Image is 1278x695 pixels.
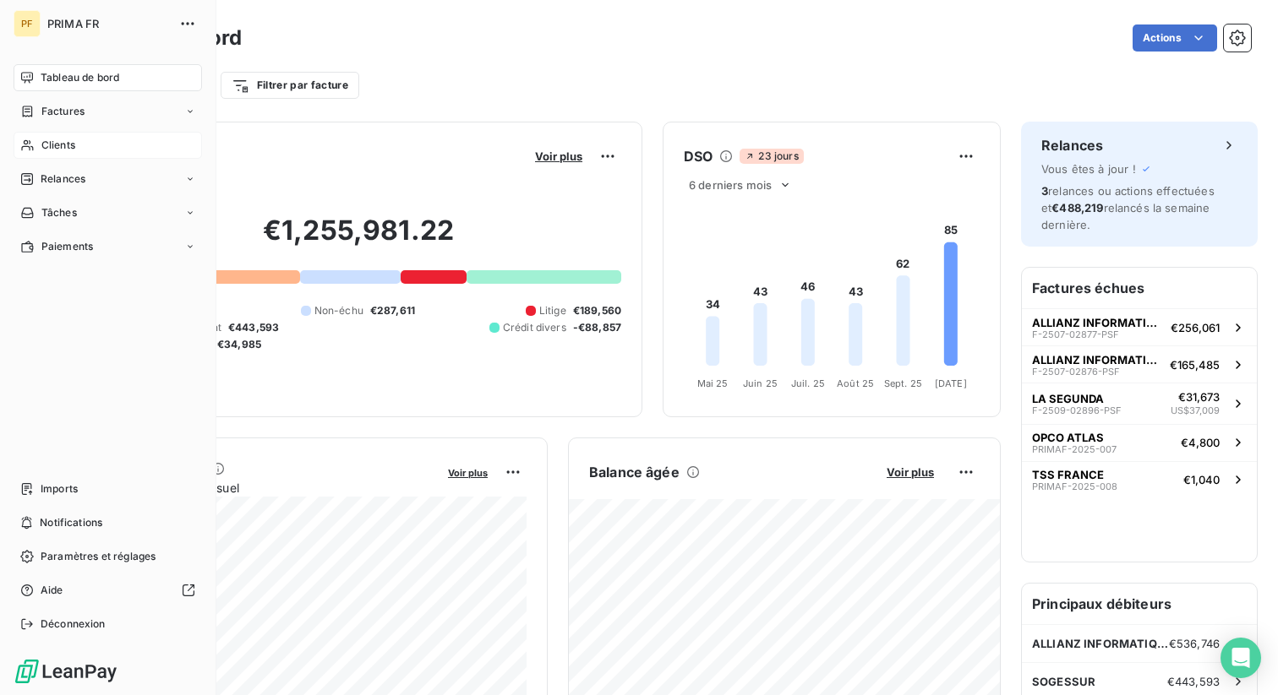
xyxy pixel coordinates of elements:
[448,467,488,479] span: Voir plus
[740,149,803,164] span: 23 jours
[1167,675,1220,688] span: €443,593
[887,465,934,479] span: Voir plus
[212,337,261,352] span: -€34,985
[41,104,85,119] span: Factures
[1022,461,1257,498] button: TSS FRANCEPRIMAF-2025-008€1,040
[1032,481,1117,491] span: PRIMAF-2025-008
[47,17,169,30] span: PRIMA FR
[41,70,119,85] span: Tableau de bord
[1032,468,1104,481] span: TSS FRANCE
[41,205,77,220] span: Tâches
[228,320,279,335] span: €443,593
[1171,321,1220,334] span: €256,061
[573,320,621,335] span: -€88,857
[1221,638,1261,678] div: Open Intercom Messenger
[1032,444,1117,454] span: PRIMAF-2025-007
[684,146,713,166] h6: DSO
[1022,424,1257,461] button: OPCO ATLASPRIMAF-2025-007€4,800
[370,303,415,318] span: €287,611
[1041,184,1048,198] span: 3
[1032,316,1164,329] span: ALLIANZ INFORMATIQUE
[882,464,939,480] button: Voir plus
[1041,162,1136,176] span: Vous êtes à jour !
[1032,329,1119,339] span: F-2507-02877-PSF
[1041,184,1215,231] span: relances ou actions effectuées et relancés la semaine dernière.
[41,481,78,497] span: Imports
[530,149,587,164] button: Voir plus
[1022,383,1257,424] button: LA SEGUNDAF-2509-02896-PSF€31,673US$37,009
[1181,436,1220,449] span: €4,800
[1032,637,1169,650] span: ALLIANZ INFORMATIQUE
[41,616,106,632] span: Déconnexion
[14,10,41,37] div: PF
[1169,637,1220,650] span: €536,746
[443,464,493,480] button: Voir plus
[41,138,75,153] span: Clients
[221,72,359,99] button: Filtrer par facture
[1032,367,1120,377] span: F-2507-02876-PSF
[935,377,967,389] tspan: [DATE]
[697,377,729,389] tspan: Mai 25
[1032,405,1122,415] span: F-2509-02896-PSF
[1178,390,1220,404] span: €31,673
[535,149,582,163] span: Voir plus
[743,377,778,389] tspan: Juin 25
[589,462,680,482] h6: Balance âgée
[1171,404,1220,418] span: US$37,009
[837,377,874,389] tspan: Août 25
[41,549,156,564] span: Paramètres et réglages
[791,377,825,389] tspan: Juil. 25
[1032,353,1163,367] span: ALLIANZ INFORMATIQUE
[41,239,93,254] span: Paiements
[1051,201,1103,214] span: €488,219
[314,303,363,318] span: Non-échu
[1032,431,1104,444] span: OPCO ATLAS
[1032,392,1104,405] span: LA SEGUNDA
[539,303,566,318] span: Litige
[1032,675,1095,688] span: SOGESSUR
[884,377,922,389] tspan: Sept. 25
[1183,473,1220,486] span: €1,040
[1133,24,1217,52] button: Actions
[1022,584,1257,624] h6: Principaux débiteurs
[96,214,621,264] h2: €1,255,981.22
[689,178,772,192] span: 6 derniers mois
[1022,345,1257,383] button: ALLIANZ INFORMATIQUEF-2507-02876-PSF€165,485
[14,658,118,685] img: Logo LeanPay
[1170,358,1220,372] span: €165,485
[1041,135,1103,155] h6: Relances
[41,583,63,598] span: Aide
[573,303,621,318] span: €189,560
[1022,308,1257,345] button: ALLIANZ INFORMATIQUEF-2507-02877-PSF€256,061
[1022,268,1257,308] h6: Factures échues
[96,479,436,497] span: Chiffre d'affaires mensuel
[41,171,85,187] span: Relances
[14,577,202,604] a: Aide
[40,515,102,530] span: Notifications
[503,320,566,335] span: Crédit divers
